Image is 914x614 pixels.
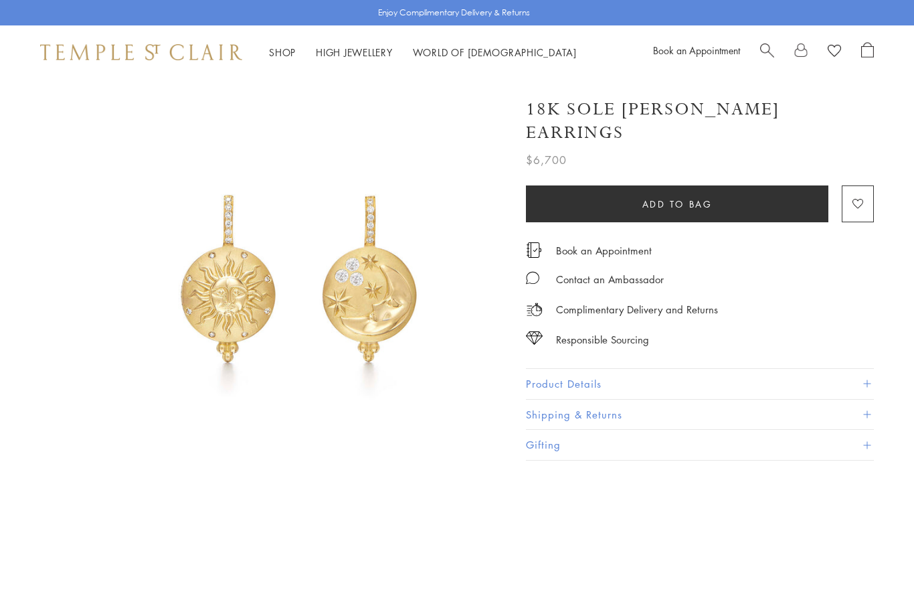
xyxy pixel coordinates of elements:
[526,430,874,460] button: Gifting
[378,6,530,19] p: Enjoy Complimentary Delivery & Returns
[526,151,567,169] span: $6,700
[87,79,506,498] img: 18K Sole Luna Earrings
[526,331,543,345] img: icon_sourcing.svg
[847,551,901,601] iframe: Gorgias live chat messenger
[526,301,543,318] img: icon_delivery.svg
[40,44,242,60] img: Temple St. Clair
[526,185,828,222] button: Add to bag
[269,46,296,59] a: ShopShop
[269,44,577,61] nav: Main navigation
[556,271,664,288] div: Contact an Ambassador
[556,331,649,348] div: Responsible Sourcing
[642,197,713,212] span: Add to bag
[828,42,841,62] a: View Wishlist
[556,301,718,318] p: Complimentary Delivery and Returns
[556,243,652,258] a: Book an Appointment
[413,46,577,59] a: World of [DEMOGRAPHIC_DATA]World of [DEMOGRAPHIC_DATA]
[526,400,874,430] button: Shipping & Returns
[526,98,874,145] h1: 18K Sole [PERSON_NAME] Earrings
[653,44,740,57] a: Book an Appointment
[760,42,774,62] a: Search
[316,46,393,59] a: High JewelleryHigh Jewellery
[526,369,874,399] button: Product Details
[861,42,874,62] a: Open Shopping Bag
[526,242,542,258] img: icon_appointment.svg
[526,271,539,285] img: MessageIcon-01_2.svg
